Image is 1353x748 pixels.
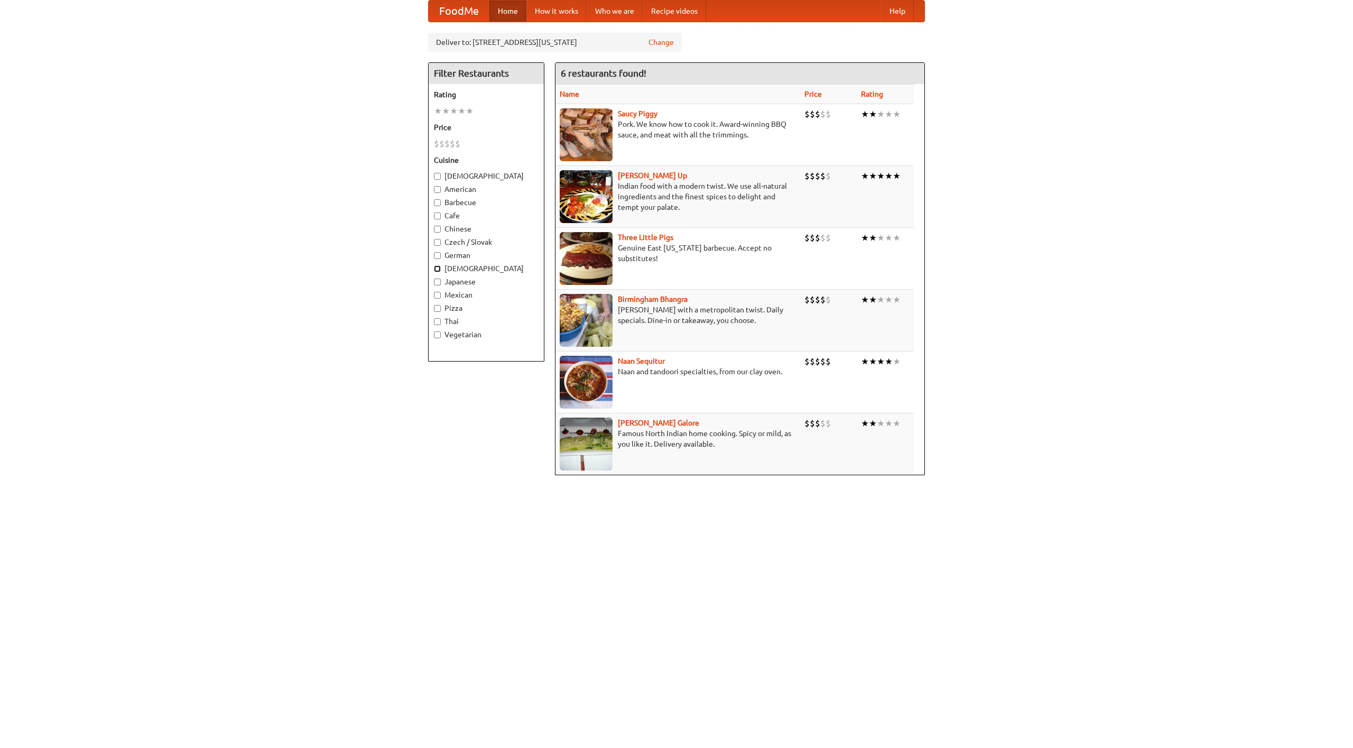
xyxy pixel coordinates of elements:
[826,294,831,306] li: $
[434,329,539,340] label: Vegetarian
[560,119,796,140] p: Pork. We know how to cook it. Award-winning BBQ sauce, and meat with all the trimmings.
[826,356,831,367] li: $
[820,356,826,367] li: $
[429,63,544,84] h4: Filter Restaurants
[804,108,810,120] li: $
[560,243,796,264] p: Genuine East [US_STATE] barbecue. Accept no substitutes!
[885,170,893,182] li: ★
[804,294,810,306] li: $
[618,357,665,365] a: Naan Sequitur
[434,290,539,300] label: Mexican
[893,356,901,367] li: ★
[434,186,441,193] input: American
[877,232,885,244] li: ★
[455,138,460,150] li: $
[618,419,699,427] b: [PERSON_NAME] Galore
[439,138,444,150] li: $
[861,356,869,367] li: ★
[587,1,643,22] a: Who we are
[560,108,613,161] img: saucy.jpg
[489,1,526,22] a: Home
[434,226,441,233] input: Chinese
[893,108,901,120] li: ★
[893,232,901,244] li: ★
[434,138,439,150] li: $
[893,170,901,182] li: ★
[560,304,796,326] p: [PERSON_NAME] with a metropolitan twist. Daily specials. Dine-in or takeaway, you choose.
[869,418,877,429] li: ★
[618,295,688,303] a: Birmingham Bhangra
[434,89,539,100] h5: Rating
[560,428,796,449] p: Famous North Indian home cooking. Spicy or mild, as you like it. Delivery available.
[820,294,826,306] li: $
[434,155,539,165] h5: Cuisine
[560,181,796,213] p: Indian food with a modern twist. We use all-natural ingredients and the finest spices to delight ...
[877,294,885,306] li: ★
[869,356,877,367] li: ★
[861,108,869,120] li: ★
[434,250,539,261] label: German
[442,105,450,117] li: ★
[561,68,646,78] ng-pluralize: 6 restaurants found!
[804,170,810,182] li: $
[826,418,831,429] li: $
[434,305,441,312] input: Pizza
[618,171,687,180] a: [PERSON_NAME] Up
[434,279,441,285] input: Japanese
[826,108,831,120] li: $
[434,171,539,181] label: [DEMOGRAPHIC_DATA]
[861,294,869,306] li: ★
[434,173,441,180] input: [DEMOGRAPHIC_DATA]
[869,232,877,244] li: ★
[877,108,885,120] li: ★
[861,418,869,429] li: ★
[815,108,820,120] li: $
[810,356,815,367] li: $
[618,109,657,118] a: Saucy Piggy
[434,224,539,234] label: Chinese
[885,356,893,367] li: ★
[881,1,914,22] a: Help
[560,90,579,98] a: Name
[893,418,901,429] li: ★
[434,199,441,206] input: Barbecue
[434,197,539,208] label: Barbecue
[434,237,539,247] label: Czech / Slovak
[815,418,820,429] li: $
[434,239,441,246] input: Czech / Slovak
[434,318,441,325] input: Thai
[815,356,820,367] li: $
[861,90,883,98] a: Rating
[826,170,831,182] li: $
[560,170,613,223] img: curryup.jpg
[434,184,539,195] label: American
[826,232,831,244] li: $
[429,1,489,22] a: FoodMe
[434,276,539,287] label: Japanese
[815,170,820,182] li: $
[434,252,441,259] input: German
[885,232,893,244] li: ★
[820,418,826,429] li: $
[434,331,441,338] input: Vegetarian
[804,90,822,98] a: Price
[648,37,674,48] a: Change
[820,108,826,120] li: $
[893,294,901,306] li: ★
[810,232,815,244] li: $
[434,265,441,272] input: [DEMOGRAPHIC_DATA]
[861,232,869,244] li: ★
[869,108,877,120] li: ★
[820,232,826,244] li: $
[810,108,815,120] li: $
[810,294,815,306] li: $
[560,356,613,409] img: naansequitur.jpg
[560,366,796,377] p: Naan and tandoori specialties, from our clay oven.
[820,170,826,182] li: $
[885,418,893,429] li: ★
[815,294,820,306] li: $
[869,170,877,182] li: ★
